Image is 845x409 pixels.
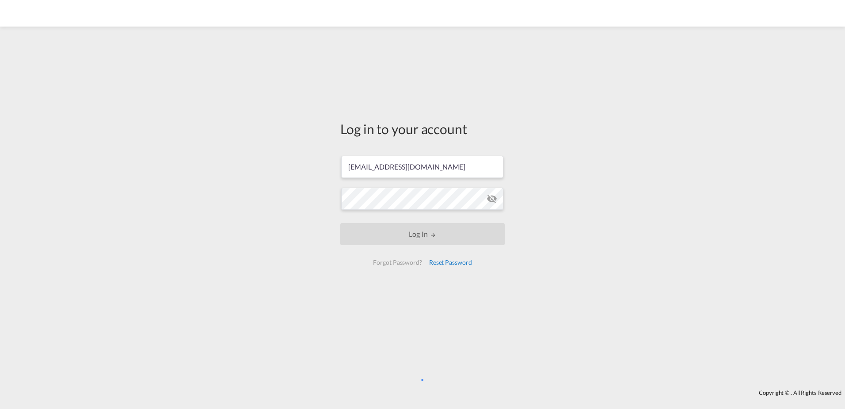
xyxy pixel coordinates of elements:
[340,120,505,138] div: Log in to your account
[369,255,425,270] div: Forgot Password?
[341,156,503,178] input: Enter email/phone number
[487,193,497,204] md-icon: icon-eye-off
[340,223,505,245] button: LOGIN
[426,255,476,270] div: Reset Password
